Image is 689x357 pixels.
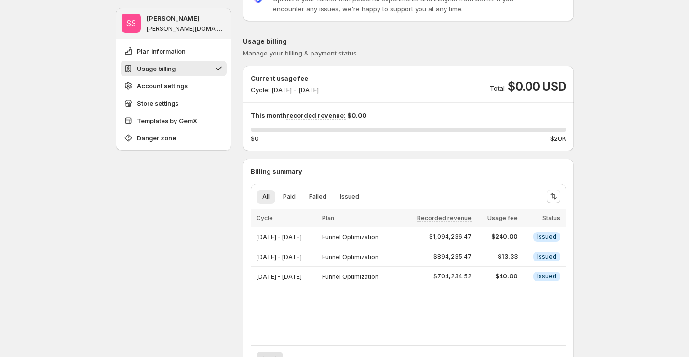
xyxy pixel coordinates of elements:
[487,214,518,221] span: Usage fee
[122,14,141,33] span: Sandy Sandy
[537,233,556,241] span: Issued
[547,190,560,203] button: Sort the results
[262,193,270,201] span: All
[429,233,472,241] span: $1,094,236.47
[251,110,566,120] p: This month $0.00
[322,214,334,221] span: Plan
[137,133,176,143] span: Danger zone
[257,233,302,241] span: [DATE] - [DATE]
[537,273,556,280] span: Issued
[251,73,319,83] p: Current usage fee
[121,113,227,128] button: Templates by GemX
[257,273,302,280] span: [DATE] - [DATE]
[137,98,178,108] span: Store settings
[251,85,319,95] p: Cycle: [DATE] - [DATE]
[243,49,357,57] span: Manage your billing & payment status
[121,43,227,59] button: Plan information
[121,61,227,76] button: Usage billing
[340,193,359,201] span: Issued
[286,111,346,120] span: recorded revenue:
[542,214,560,221] span: Status
[537,253,556,261] span: Issued
[147,14,200,23] p: [PERSON_NAME]
[137,81,188,91] span: Account settings
[322,233,378,241] span: Funnel Optimization
[508,79,566,95] span: $0.00 USD
[477,233,517,241] span: $240.00
[251,166,566,176] p: Billing summary
[322,253,378,261] span: Funnel Optimization
[433,273,472,280] span: $704,234.52
[137,116,197,125] span: Templates by GemX
[417,214,472,222] span: Recorded revenue
[283,193,296,201] span: Paid
[433,253,472,261] span: $894,235.47
[251,134,259,143] span: $0
[477,273,517,280] span: $40.00
[121,78,227,94] button: Account settings
[121,130,227,146] button: Danger zone
[137,46,186,56] span: Plan information
[550,134,566,143] span: $20K
[121,96,227,111] button: Store settings
[322,273,378,280] span: Funnel Optimization
[243,37,574,46] p: Usage billing
[147,25,226,33] p: [PERSON_NAME][DOMAIN_NAME]
[309,193,326,201] span: Failed
[257,253,302,261] span: [DATE] - [DATE]
[137,64,176,73] span: Usage billing
[477,253,517,261] span: $13.33
[257,214,273,221] span: Cycle
[126,18,136,28] text: SS
[490,83,505,93] p: Total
